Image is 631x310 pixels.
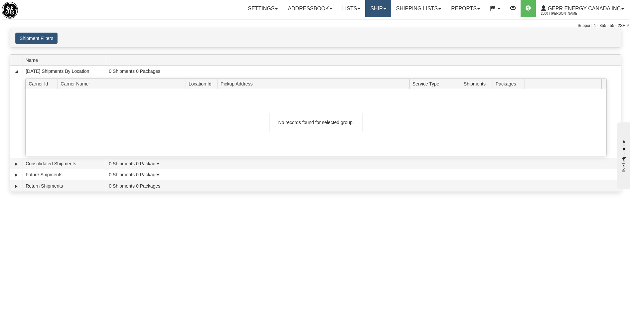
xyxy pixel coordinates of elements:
[189,78,218,89] span: Location Id
[536,0,629,17] a: GEPR Energy Canada Inc 2500 / [PERSON_NAME]
[106,66,621,77] td: 0 Shipments 0 Packages
[412,78,461,89] span: Service Type
[23,66,106,77] td: [DATE] Shipments By Location
[5,6,62,11] div: live help - online
[546,6,621,11] span: GEPR Energy Canada Inc
[269,113,363,132] div: No records found for selected group.
[541,10,591,17] span: 2500 / [PERSON_NAME]
[106,169,621,181] td: 0 Shipments 0 Packages
[496,78,525,89] span: Packages
[13,161,20,167] a: Expand
[106,158,621,169] td: 0 Shipments 0 Packages
[243,0,283,17] a: Settings
[29,78,58,89] span: Carrier Id
[464,78,493,89] span: Shipments
[23,180,106,192] td: Return Shipments
[365,0,391,17] a: Ship
[446,0,485,17] a: Reports
[13,68,20,75] a: Collapse
[15,33,58,44] button: Shipment Filters
[616,121,630,189] iframe: chat widget
[2,2,18,19] img: logo2500.jpg
[23,169,106,181] td: Future Shipments
[2,23,629,29] div: Support: 1 - 855 - 55 - 2SHIP
[61,78,186,89] span: Carrier Name
[13,183,20,190] a: Expand
[283,0,337,17] a: Addressbook
[23,158,106,169] td: Consolidated Shipments
[106,180,621,192] td: 0 Shipments 0 Packages
[26,55,106,65] span: Name
[391,0,446,17] a: Shipping lists
[337,0,365,17] a: Lists
[13,172,20,178] a: Expand
[221,78,409,89] span: Pickup Address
